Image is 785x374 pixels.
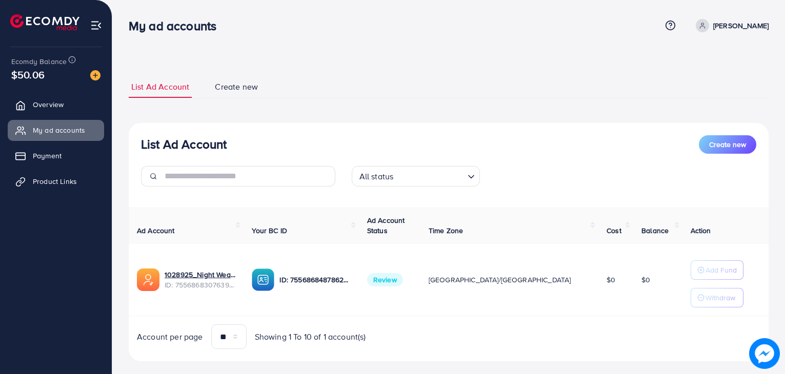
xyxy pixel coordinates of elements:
span: All status [357,169,396,184]
span: Create new [709,139,746,150]
span: Time Zone [429,225,463,236]
span: Ad Account Status [367,215,405,236]
span: Action [691,225,711,236]
button: Add Fund [691,260,743,280]
span: Ad Account [137,225,175,236]
img: ic-ads-acc.e4c84228.svg [137,268,159,291]
div: Search for option [352,166,480,186]
span: Showing 1 To 10 of 1 account(s) [255,331,366,343]
p: Withdraw [706,292,735,304]
a: 1028925_Night Wears_1759470648808 [165,269,235,280]
h3: My ad accounts [129,18,225,33]
div: <span class='underline'>1028925_Night Wears_1759470648808</span></br>7556868307639369736 [165,269,235,290]
span: Payment [33,151,62,161]
span: Balance [641,225,669,236]
span: $50.06 [11,67,45,82]
a: Product Links [8,171,104,192]
span: Create new [215,81,258,93]
span: $0 [607,275,615,285]
span: Your BC ID [252,225,287,236]
img: ic-ba-acc.ded83a64.svg [252,268,274,291]
a: Payment [8,146,104,166]
span: Review [367,273,403,286]
button: Withdraw [691,288,743,307]
h3: List Ad Account [141,137,227,152]
img: image [749,338,780,369]
img: menu [90,19,102,31]
img: image [90,70,100,80]
p: [PERSON_NAME] [713,19,769,32]
span: Ecomdy Balance [11,56,67,67]
input: Search for option [396,167,463,184]
span: Account per page [137,331,203,343]
img: logo [10,14,79,30]
a: [PERSON_NAME] [692,19,769,32]
span: Overview [33,99,64,110]
a: Overview [8,94,104,115]
span: [GEOGRAPHIC_DATA]/[GEOGRAPHIC_DATA] [429,275,571,285]
button: Create new [699,135,756,154]
span: Product Links [33,176,77,186]
p: ID: 7556868487862206472 [279,274,350,286]
p: Add Fund [706,264,737,276]
span: Cost [607,225,621,236]
span: ID: 7556868307639369736 [165,280,235,290]
span: List Ad Account [131,81,189,93]
span: My ad accounts [33,125,85,135]
a: My ad accounts [8,120,104,140]
span: $0 [641,275,650,285]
